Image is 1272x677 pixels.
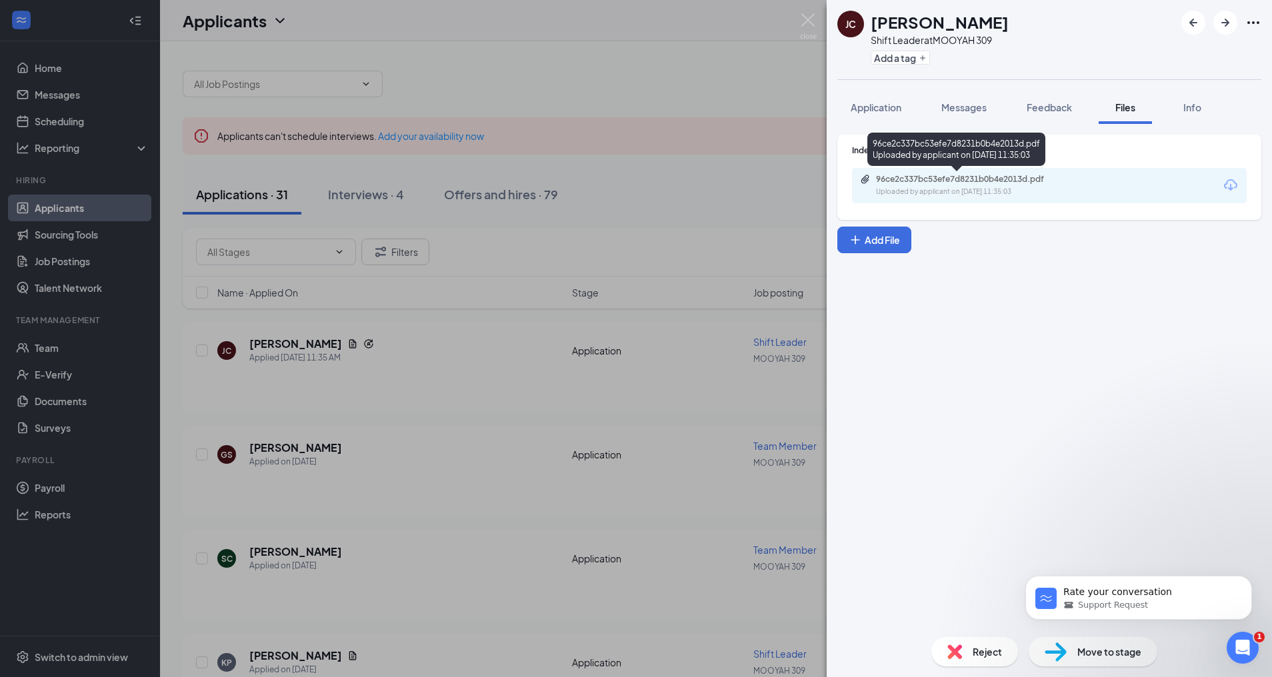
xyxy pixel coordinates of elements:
svg: ArrowRight [1217,15,1233,31]
svg: ArrowLeftNew [1185,15,1201,31]
button: ArrowRight [1213,11,1237,35]
h1: [PERSON_NAME] [871,11,1009,33]
svg: Download [1223,177,1239,193]
iframe: Intercom live chat [1227,632,1259,664]
button: PlusAdd a tag [871,51,930,65]
span: Application [851,101,901,113]
svg: Ellipses [1245,15,1261,31]
span: Files [1115,101,1135,113]
div: Indeed Resume [852,145,1247,156]
a: Paperclip96ce2c337bc53efe7d8231b0b4e2013d.pdfUploaded by applicant on [DATE] 11:35:03 [860,174,1076,197]
iframe: Intercom notifications message [1005,548,1272,641]
span: Move to stage [1077,644,1141,659]
span: Messages [941,101,987,113]
svg: Plus [919,54,927,62]
svg: Plus [849,233,862,247]
span: Info [1183,101,1201,113]
div: 96ce2c337bc53efe7d8231b0b4e2013d.pdf [876,174,1063,185]
button: ArrowLeftNew [1181,11,1205,35]
div: Shift Leader at MOOYAH 309 [871,33,1009,47]
span: Reject [973,644,1002,659]
button: Add FilePlus [837,227,911,253]
span: Feedback [1027,101,1072,113]
div: Uploaded by applicant on [DATE] 11:35:03 [876,187,1076,197]
div: 96ce2c337bc53efe7d8231b0b4e2013d.pdf Uploaded by applicant on [DATE] 11:35:03 [867,133,1045,166]
svg: Paperclip [860,174,871,185]
span: 1 [1254,632,1265,642]
div: JC [845,17,856,31]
